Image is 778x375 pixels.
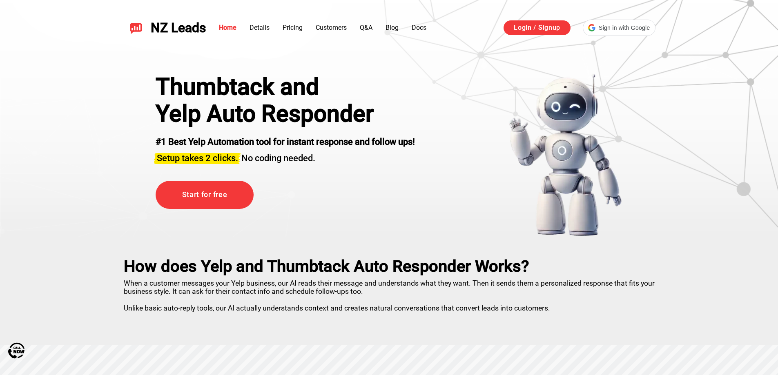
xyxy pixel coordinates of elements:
img: Call Now [8,342,25,359]
a: Customers [316,24,347,31]
a: Home [219,24,236,31]
div: Sign in with Google [583,20,655,36]
span: Sign in with Google [599,24,650,32]
img: NZ Leads logo [129,21,143,34]
a: Login / Signup [504,20,571,35]
a: Details [250,24,270,31]
a: Q&A [360,24,372,31]
a: Pricing [283,24,303,31]
strong: #1 Best Yelp Automation tool for instant response and follow ups! [156,137,415,147]
h3: No coding needed. [156,148,415,164]
img: yelp bot [508,73,622,237]
a: Blog [386,24,399,31]
p: When a customer messages your Yelp business, our AI reads their message and understands what they... [124,276,655,312]
h2: How does Yelp and Thumbtack Auto Responder Works? [124,257,655,276]
span: NZ Leads [151,20,206,36]
h1: Yelp Auto Responder [156,100,415,127]
span: Setup takes 2 clicks. [157,153,238,163]
div: Thumbtack and [156,73,415,100]
a: Start for free [156,181,254,209]
a: Docs [412,24,426,31]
